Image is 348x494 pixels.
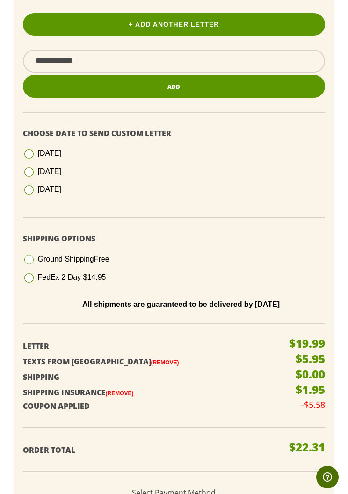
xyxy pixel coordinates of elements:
span: Ground Shipping [38,255,109,263]
p: Order Total [23,443,275,457]
span: Add [167,83,180,91]
a: (Remove) [106,390,134,397]
p: Texts From [GEOGRAPHIC_DATA] [23,355,275,369]
p: $19.99 [289,338,325,349]
p: $22.31 [289,442,325,453]
p: Shipping [23,370,275,384]
p: $0.00 [296,369,325,380]
a: + Add Another Letter [23,13,326,36]
p: Shipping Options [23,232,326,246]
p: Coupon Applied [23,400,275,413]
p: -$5.58 [301,400,325,409]
p: All shipments are guaranteed to be delivered by [DATE] [37,300,326,309]
p: Shipping Insurance [23,386,275,400]
p: Letter [23,340,275,353]
p: $5.95 [296,353,325,364]
p: $1.95 [296,384,325,395]
span: [DATE] [38,167,61,175]
a: (Remove) [151,359,179,366]
span: Free [94,255,109,263]
span: [DATE] [38,185,61,193]
button: Add [23,75,326,98]
span: [DATE] [38,149,61,157]
iframe: Opens a widget where you can find more information [316,466,339,489]
span: FedEx 2 Day $14.95 [38,273,106,281]
p: Choose Date To Send Custom Letter [23,127,326,140]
